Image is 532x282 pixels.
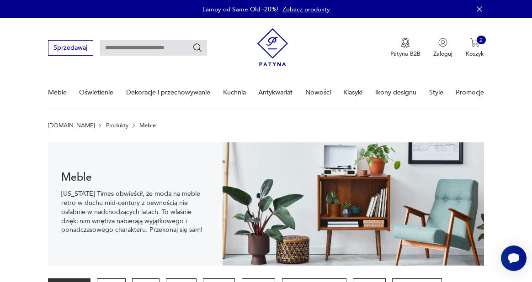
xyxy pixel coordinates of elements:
img: Meble [223,142,484,266]
h1: Meble [61,173,209,183]
p: Meble [139,122,156,129]
div: 2 [477,36,486,45]
a: Dekoracje i przechowywanie [126,77,210,108]
button: Szukaj [192,43,202,53]
a: Klasyki [343,77,362,108]
a: Antykwariat [258,77,293,108]
a: Nowości [305,77,331,108]
button: Sprzedawaj [48,40,93,55]
a: Meble [48,77,67,108]
a: Style [429,77,443,108]
a: Ikony designu [375,77,416,108]
a: Kuchnia [223,77,246,108]
button: 2Koszyk [466,38,484,58]
a: Promocje [456,77,484,108]
a: Ikona medaluPatyna B2B [390,38,420,58]
button: Patyna B2B [390,38,420,58]
img: Patyna - sklep z meblami i dekoracjami vintage [257,25,288,69]
img: Ikona medalu [401,38,410,48]
p: Lampy od Same Old -20%! [202,5,278,14]
p: Patyna B2B [390,50,420,58]
p: [US_STATE] Times obwieścił, że moda na meble retro w duchu mid-century z pewnością nie osłabnie w... [61,189,209,235]
a: [DOMAIN_NAME] [48,122,95,129]
a: Produkty [106,122,128,129]
p: Zaloguj [433,50,452,58]
img: Ikonka użytkownika [438,38,447,47]
iframe: Smartsupp widget button [501,245,527,271]
a: Sprzedawaj [48,46,93,51]
p: Koszyk [466,50,484,58]
a: Zobacz produkty [282,5,330,14]
button: Zaloguj [433,38,452,58]
a: Oświetlenie [79,77,113,108]
img: Ikona koszyka [470,38,479,47]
